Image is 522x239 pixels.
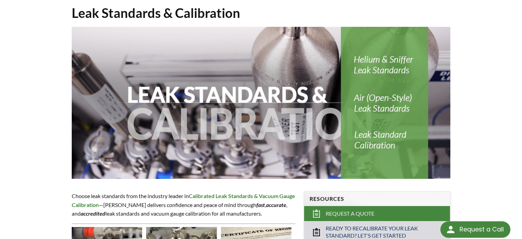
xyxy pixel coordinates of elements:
[445,224,456,235] img: round button
[72,4,451,21] h1: Leak Standards & Calibration
[72,193,295,208] strong: Calibrated Leak Standards & Vacuum Gauge Calibration
[256,202,265,208] em: fast
[310,195,444,203] h4: Resources
[459,221,503,237] div: Request a Call
[72,192,296,218] p: Choose leak standards from the industry leader in —[PERSON_NAME] delivers confidence and peace of...
[72,27,451,179] img: Leak Standards & Calibration header
[440,221,510,238] div: Request a Call
[266,202,286,208] strong: accurate
[81,210,105,217] em: accredited
[304,206,450,221] a: Request a Quote
[326,210,374,217] span: Request a Quote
